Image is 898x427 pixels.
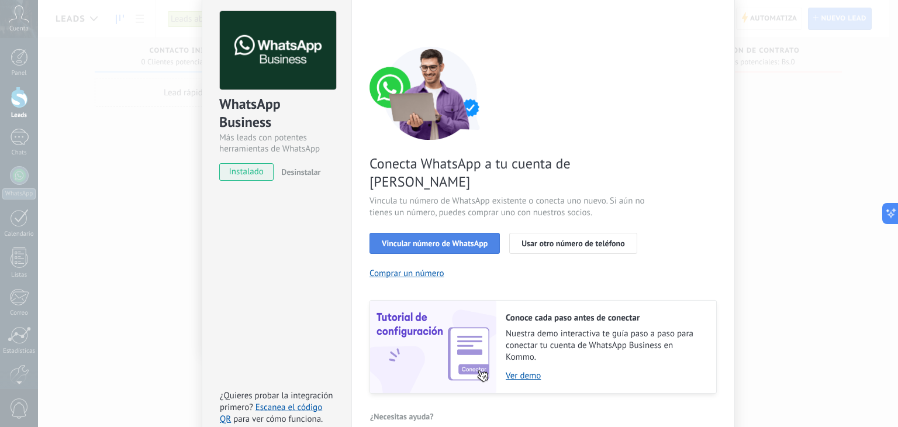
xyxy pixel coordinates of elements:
div: WhatsApp Business [219,95,334,132]
span: Conecta WhatsApp a tu cuenta de [PERSON_NAME] [369,154,648,191]
button: Desinstalar [277,163,320,181]
button: Vincular número de WhatsApp [369,233,500,254]
span: ¿Necesitas ayuda? [370,412,434,421]
div: Más leads con potentes herramientas de WhatsApp [219,132,334,154]
span: Vincular número de WhatsApp [382,239,488,247]
span: para ver cómo funciona. [233,414,323,425]
a: Escanea el código QR [220,402,322,425]
span: Desinstalar [281,167,320,177]
a: Ver demo [506,370,704,381]
span: Vincula tu número de WhatsApp existente o conecta uno nuevo. Si aún no tienes un número, puedes c... [369,195,648,219]
span: Nuestra demo interactiva te guía paso a paso para conectar tu cuenta de WhatsApp Business en Kommo. [506,328,704,363]
button: Usar otro número de teléfono [509,233,637,254]
span: Usar otro número de teléfono [521,239,624,247]
img: connect number [369,46,492,140]
span: ¿Quieres probar la integración primero? [220,390,333,413]
button: Comprar un número [369,268,444,279]
span: instalado [220,163,273,181]
img: logo_main.png [220,11,336,90]
h2: Conoce cada paso antes de conectar [506,312,704,323]
button: ¿Necesitas ayuda? [369,408,434,425]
